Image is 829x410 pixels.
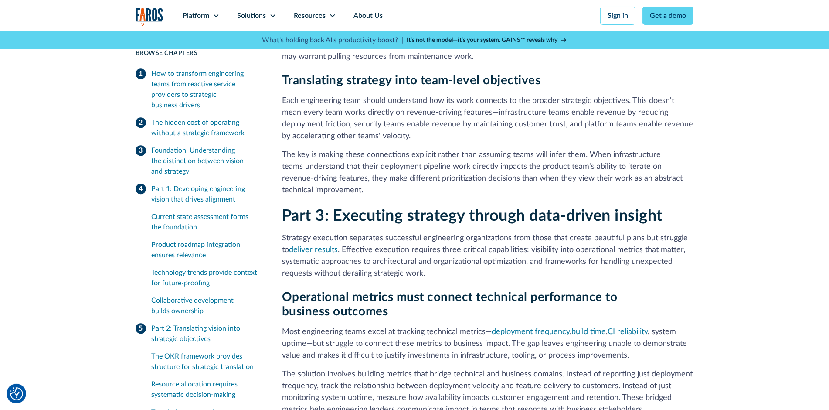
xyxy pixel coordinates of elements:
[136,8,163,26] a: home
[151,117,261,138] div: The hidden cost of operating without a strategic framework
[289,246,338,254] a: deliver results
[237,10,266,21] div: Solutions
[136,320,261,348] a: Part 2: Translating vision into strategic objectives
[282,95,693,142] p: Each engineering team should understand how its work connects to the broader strategic objectives...
[136,49,261,58] div: Browse Chapters
[407,36,567,45] a: It’s not the model—it’s your system. GAINS™ reveals why
[151,264,261,292] a: Technology trends provide context for future-proofing
[151,376,261,403] a: Resource allocation requires systematic decision-making
[151,184,261,205] div: Part 1: Developing engineering vision that drives alignment
[571,328,606,336] a: build time
[136,8,163,26] img: Logo of the analytics and reporting company Faros.
[151,323,261,344] div: Part 2: Translating vision into strategic objectives
[151,267,261,288] div: Technology trends provide context for future-proofing
[608,328,648,336] a: CI reliability
[10,387,23,400] img: Revisit consent button
[151,379,261,400] div: Resource allocation requires systematic decision-making
[282,149,693,196] p: The key is making these connections explicit rather than assuming teams will infer them. When inf...
[407,37,557,43] strong: It’s not the model—it’s your system. GAINS™ reveals why
[294,10,326,21] div: Resources
[136,114,261,142] a: The hidden cost of operating without a strategic framework
[151,208,261,236] a: Current state assessment forms the foundation
[183,10,209,21] div: Platform
[151,348,261,376] a: The OKR framework provides structure for strategic translation
[151,145,261,177] div: Foundation: Understanding the distinction between vision and strategy
[151,295,261,316] div: Collaborative development builds ownership
[262,35,403,45] p: What's holding back AI's productivity boost? |
[282,208,663,224] strong: Part 3: Executing strategy through data-driven insight
[151,351,261,372] div: The OKR framework provides structure for strategic translation
[282,326,693,362] p: Most engineering teams excel at tracking technical metrics— , , , system uptime—but struggle to c...
[492,328,570,336] a: deployment frequency
[282,74,541,86] strong: Translating strategy into team-level objectives
[136,142,261,180] a: Foundation: Understanding the distinction between vision and strategy
[282,232,693,280] p: Strategy execution separates successful engineering organizations from those that create beautifu...
[151,236,261,264] a: Product roadmap integration ensures relevance
[282,291,618,318] strong: Operational metrics must connect technical performance to business outcomes
[10,387,23,400] button: Cookie Settings
[151,212,261,232] div: Current state assessment forms the foundation
[151,68,261,110] div: How to transform engineering teams from reactive service providers to strategic business drivers
[642,7,693,25] a: Get a demo
[136,65,261,114] a: How to transform engineering teams from reactive service providers to strategic business drivers
[136,180,261,208] a: Part 1: Developing engineering vision that drives alignment
[600,7,635,25] a: Sign in
[151,239,261,260] div: Product roadmap integration ensures relevance
[151,292,261,320] a: Collaborative development builds ownership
